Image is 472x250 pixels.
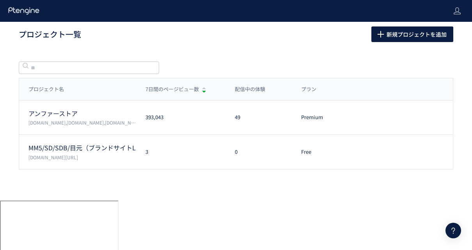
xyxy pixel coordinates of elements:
span: プラン [301,86,316,93]
div: Free [292,148,336,156]
span: 7日間のページビュー数 [146,86,199,93]
div: 49 [225,114,292,121]
div: 3 [136,148,225,156]
span: プロジェクト名 [28,86,64,93]
h1: プロジェクト一覧 [19,29,354,40]
button: 新規プロジェクトを追加 [371,26,453,42]
p: MM5/SD/SDB/目元（ブランドサイトLP/広告LP） [28,143,136,152]
div: 393,043 [136,114,225,121]
span: 配信中の体験 [235,86,265,93]
p: scalp-d.angfa-store.jp/ [28,154,136,160]
div: Premium [292,114,336,121]
div: 0 [225,148,292,156]
p: permuta.jp,femtur.jp,angfa-store.jp,shopping.geocities.jp [28,119,136,126]
p: アンファーストア [28,109,136,118]
span: 新規プロジェクトを追加 [387,26,447,42]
